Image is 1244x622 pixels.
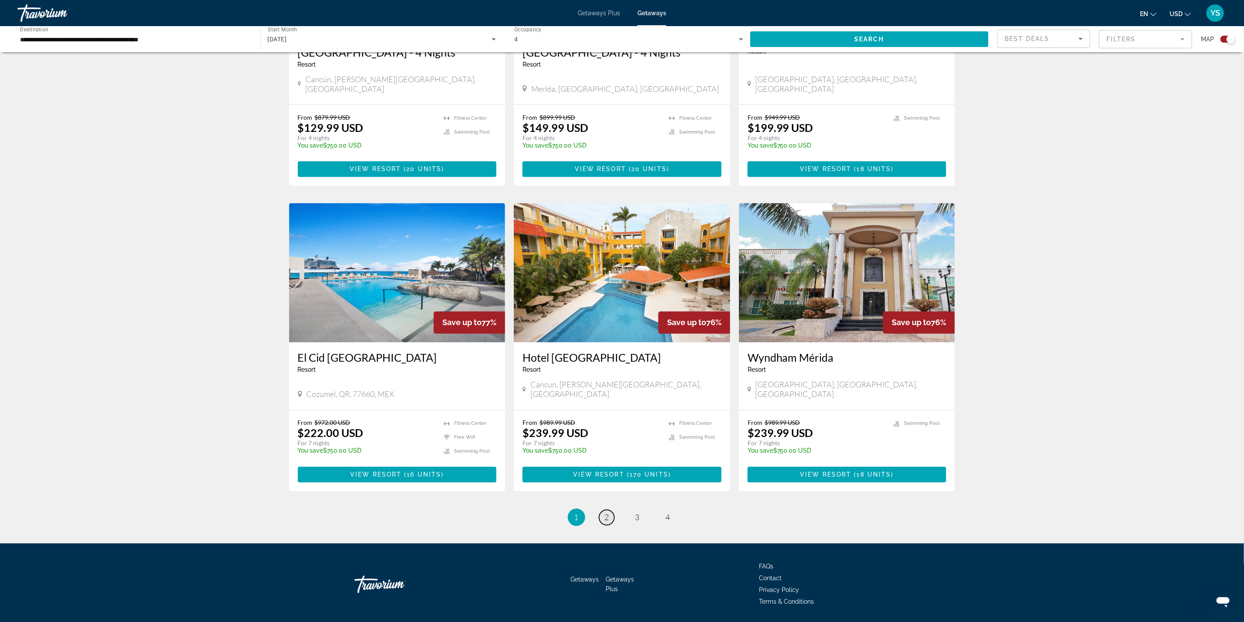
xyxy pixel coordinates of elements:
span: Fitness Center [679,115,712,121]
span: You save [748,447,773,454]
span: You save [748,142,773,149]
span: 20 units [631,166,667,173]
span: You save [523,142,548,149]
span: View Resort [800,471,852,478]
span: You save [298,447,324,454]
span: From [523,419,537,427]
span: You save [523,447,548,454]
span: 4 [514,36,518,43]
iframe: Button to launch messaging window [1209,587,1237,615]
span: Resort [748,366,766,373]
span: Fitness Center [454,421,487,427]
p: $750.00 USD [748,447,885,454]
button: View Resort(170 units) [523,467,721,483]
span: Destination [20,27,48,33]
span: 18 units [857,166,891,173]
span: View Resort [350,166,401,173]
span: Resort [523,366,541,373]
button: View Resort(18 units) [748,161,947,177]
p: For 4 nights [523,134,660,142]
span: From [298,419,313,427]
span: [GEOGRAPHIC_DATA], [GEOGRAPHIC_DATA], [GEOGRAPHIC_DATA] [755,380,947,399]
span: Swimming Pool [679,129,715,135]
div: 76% [658,312,730,334]
a: View Resort(18 units) [748,467,947,483]
span: 170 units [630,471,668,478]
a: Getaways Plus [578,10,620,17]
p: For 4 nights [748,134,885,142]
span: USD [1170,10,1183,17]
span: Resort [523,61,541,68]
span: Start Month [268,27,297,33]
img: ii_czm1.jpg [289,203,506,343]
a: Getaways [570,576,599,583]
span: 4 [666,513,670,522]
span: Swimming Pool [904,115,940,121]
span: [DATE] [268,36,287,43]
button: View Resort(20 units) [298,161,497,177]
mat-select: Sort by [1005,34,1083,44]
span: ( ) [401,471,444,478]
span: 1 [574,513,579,522]
a: FAQs [759,563,774,570]
span: Save up to [667,318,706,327]
span: You save [298,142,324,149]
span: Swimming Pool [454,129,490,135]
span: Map [1201,33,1214,45]
span: ( ) [852,471,894,478]
button: View Resort(16 units) [298,467,497,483]
span: Free Wifi [454,435,475,440]
a: Hotel [GEOGRAPHIC_DATA] [523,351,721,364]
button: View Resort(20 units) [523,161,721,177]
span: Swimming Pool [904,421,940,427]
span: $949.99 USD [765,114,800,121]
div: 77% [434,312,505,334]
button: Change currency [1170,7,1191,20]
nav: Pagination [289,509,955,526]
h3: Wyndham Mérida [748,351,947,364]
span: en [1140,10,1148,17]
span: Getaways [637,10,666,17]
span: Resort [298,61,316,68]
span: 20 units [407,166,442,173]
span: Best Deals [1005,35,1050,42]
span: ( ) [852,166,894,173]
p: For 7 nights [298,440,435,447]
span: Search [854,36,884,43]
p: $750.00 USD [748,142,885,149]
button: Search [750,31,989,47]
p: For 4 nights [298,134,435,142]
p: $239.99 USD [523,427,588,440]
span: Save up to [892,318,931,327]
img: DA34E01X.jpg [739,203,955,343]
span: ( ) [401,166,444,173]
a: Contact [759,575,782,582]
button: User Menu [1204,4,1227,22]
a: Privacy Policy [759,587,799,594]
p: For 7 nights [523,440,660,447]
a: Travorium [354,572,442,598]
span: $989.99 USD [765,419,800,427]
span: 2 [605,513,609,522]
span: [GEOGRAPHIC_DATA], [GEOGRAPHIC_DATA], [GEOGRAPHIC_DATA] [755,74,947,94]
span: $879.99 USD [315,114,351,121]
span: $899.99 USD [539,114,575,121]
span: Occupancy [514,27,542,33]
p: $750.00 USD [298,142,435,149]
p: $750.00 USD [298,447,435,454]
span: Cozumel, QR, 77660, MEX [307,390,394,399]
a: Getaways Plus [606,576,634,593]
span: From [523,114,537,121]
span: 16 units [407,471,442,478]
span: Cancún, [PERSON_NAME][GEOGRAPHIC_DATA], [GEOGRAPHIC_DATA] [305,74,496,94]
span: YS [1210,9,1220,17]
